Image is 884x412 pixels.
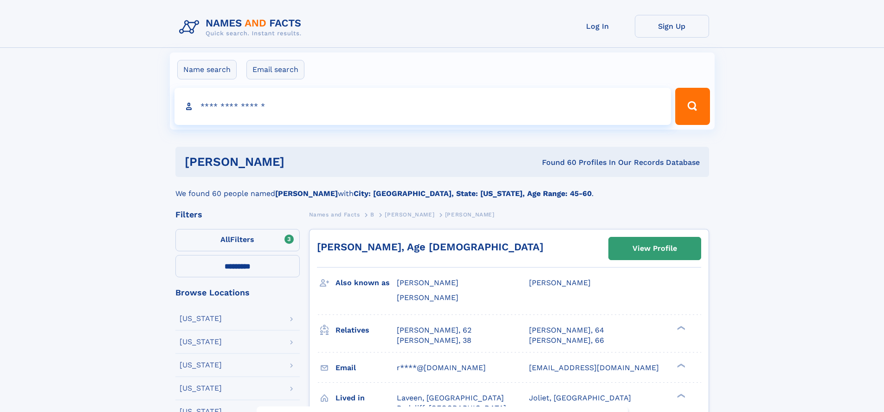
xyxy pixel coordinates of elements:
[370,209,374,220] a: B
[385,209,434,220] a: [PERSON_NAME]
[397,393,504,402] span: Laveen, [GEOGRAPHIC_DATA]
[174,88,671,125] input: search input
[275,189,338,198] b: [PERSON_NAME]
[177,60,237,79] label: Name search
[635,15,709,38] a: Sign Up
[561,15,635,38] a: Log In
[246,60,304,79] label: Email search
[354,189,592,198] b: City: [GEOGRAPHIC_DATA], State: [US_STATE], Age Range: 45-60
[675,362,686,368] div: ❯
[180,315,222,322] div: [US_STATE]
[175,15,309,40] img: Logo Names and Facts
[675,392,686,399] div: ❯
[609,237,701,260] a: View Profile
[336,360,397,376] h3: Email
[397,325,471,335] a: [PERSON_NAME], 62
[675,325,686,331] div: ❯
[175,229,300,251] label: Filters
[397,278,458,287] span: [PERSON_NAME]
[529,335,604,346] a: [PERSON_NAME], 66
[529,278,591,287] span: [PERSON_NAME]
[309,209,360,220] a: Names and Facts
[397,335,471,346] a: [PERSON_NAME], 38
[370,211,374,218] span: B
[529,363,659,372] span: [EMAIL_ADDRESS][DOMAIN_NAME]
[175,288,300,297] div: Browse Locations
[220,235,230,244] span: All
[317,241,543,253] a: [PERSON_NAME], Age [DEMOGRAPHIC_DATA]
[336,390,397,406] h3: Lived in
[175,177,709,199] div: We found 60 people named with .
[529,325,604,335] a: [PERSON_NAME], 64
[175,210,300,219] div: Filters
[185,156,413,168] h1: [PERSON_NAME]
[180,338,222,346] div: [US_STATE]
[336,275,397,291] h3: Also known as
[336,322,397,338] h3: Relatives
[180,361,222,369] div: [US_STATE]
[413,157,700,168] div: Found 60 Profiles In Our Records Database
[529,393,631,402] span: Joliet, [GEOGRAPHIC_DATA]
[397,293,458,302] span: [PERSON_NAME]
[632,238,677,259] div: View Profile
[675,88,710,125] button: Search Button
[385,211,434,218] span: [PERSON_NAME]
[180,385,222,392] div: [US_STATE]
[445,211,495,218] span: [PERSON_NAME]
